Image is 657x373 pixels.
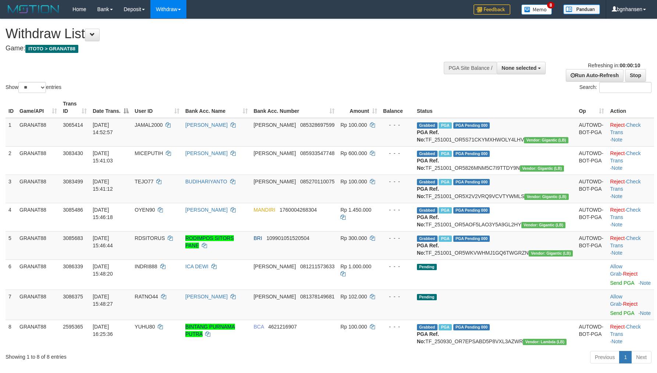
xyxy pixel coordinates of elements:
[6,118,17,147] td: 1
[610,122,640,135] a: Check Trans
[300,179,335,184] span: Copy 085270110075 to clipboard
[607,175,654,203] td: · ·
[610,150,625,156] a: Reject
[17,146,60,175] td: GRANAT88
[417,207,438,214] span: Grabbed
[619,62,640,68] strong: 00:00:10
[576,320,607,348] td: AUTOWD-BOT-PGA
[610,310,634,316] a: Send PGA
[640,310,651,316] a: Note
[300,122,335,128] span: Copy 085328697599 to clipboard
[254,263,296,269] span: [PERSON_NAME]
[135,150,163,156] span: MICEPUTIH
[93,207,113,220] span: [DATE] 15:46:18
[63,122,83,128] span: 3065414
[17,259,60,290] td: GRANAT88
[521,4,552,15] img: Button%20Memo.svg
[607,231,654,259] td: · ·
[280,207,317,213] span: Copy 1760004268304 to clipboard
[17,175,60,203] td: GRANAT88
[501,65,536,71] span: None selected
[607,320,654,348] td: · ·
[623,301,638,307] a: Reject
[17,203,60,231] td: GRANAT88
[529,250,573,257] span: Vendor URL: https://dashboard.q2checkout.com/secure
[439,179,451,185] span: Marked by bgndedek
[185,324,235,337] a: BINTANG PURNAMA PUTRA
[610,207,640,220] a: Check Trans
[254,207,275,213] span: MANDIRI
[563,4,600,14] img: panduan.png
[610,179,640,192] a: Check Trans
[340,294,367,300] span: Rp 102.000
[619,351,632,363] a: 1
[63,294,83,300] span: 3086375
[185,122,228,128] a: [PERSON_NAME]
[185,263,208,269] a: ICA DEWI
[640,280,651,286] a: Note
[63,207,83,213] span: 3085486
[566,69,624,82] a: Run Auto-Refresh
[6,320,17,348] td: 8
[414,175,576,203] td: TF_251001_OR5X2V2VRQ9VCVTYWMLS
[93,150,113,164] span: [DATE] 15:41:03
[631,351,651,363] a: Next
[6,4,61,15] img: MOTION_logo.png
[135,207,155,213] span: OYEN90
[439,122,451,129] span: Marked by bgndedek
[417,214,439,227] b: PGA Ref. No:
[90,97,132,118] th: Date Trans.: activate to sort column descending
[497,62,546,74] button: None selected
[579,82,651,93] label: Search:
[417,186,439,199] b: PGA Ref. No:
[453,179,490,185] span: PGA Pending
[93,122,113,135] span: [DATE] 14:52:57
[25,45,78,53] span: ITOTO > GRANAT88
[453,207,490,214] span: PGA Pending
[300,294,335,300] span: Copy 081378149681 to clipboard
[340,235,367,241] span: Rp 300.000
[610,263,622,277] a: Allow Grab
[300,263,335,269] span: Copy 081211573633 to clipboard
[135,263,157,269] span: INDRI888
[523,339,567,345] span: Vendor URL: https://dashboard.q2checkout.com/secure
[383,323,411,330] div: - - -
[185,294,228,300] a: [PERSON_NAME]
[132,97,182,118] th: User ID: activate to sort column ascending
[63,324,83,330] span: 2595365
[611,137,622,143] a: Note
[340,207,371,213] span: Rp 1.450.000
[135,179,153,184] span: TEJO77
[6,26,431,41] h1: Withdraw List
[610,235,625,241] a: Reject
[340,150,367,156] span: Rp 600.000
[417,331,439,344] b: PGA Ref. No:
[417,122,438,129] span: Grabbed
[610,280,634,286] a: Send PGA
[453,122,490,129] span: PGA Pending
[135,294,158,300] span: RATNO44
[340,122,367,128] span: Rp 100.000
[590,351,619,363] a: Previous
[383,206,411,214] div: - - -
[610,150,640,164] a: Check Trans
[453,151,490,157] span: PGA Pending
[576,175,607,203] td: AUTOWD-BOT-PGA
[380,97,414,118] th: Balance
[60,97,90,118] th: Trans ID: activate to sort column ascending
[576,118,607,147] td: AUTOWD-BOT-PGA
[607,259,654,290] td: ·
[414,320,576,348] td: TF_250930_OR7EPSABD5P8VXL3AZWR
[576,146,607,175] td: AUTOWD-BOT-PGA
[611,165,622,171] a: Note
[521,222,566,228] span: Vendor URL: https://dashboard.q2checkout.com/secure
[610,294,623,307] span: ·
[453,324,490,330] span: PGA Pending
[300,150,335,156] span: Copy 085933547748 to clipboard
[453,236,490,242] span: PGA Pending
[417,294,437,300] span: Pending
[17,97,60,118] th: Game/API: activate to sort column ascending
[6,146,17,175] td: 2
[338,97,380,118] th: Amount: activate to sort column ascending
[611,338,622,344] a: Note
